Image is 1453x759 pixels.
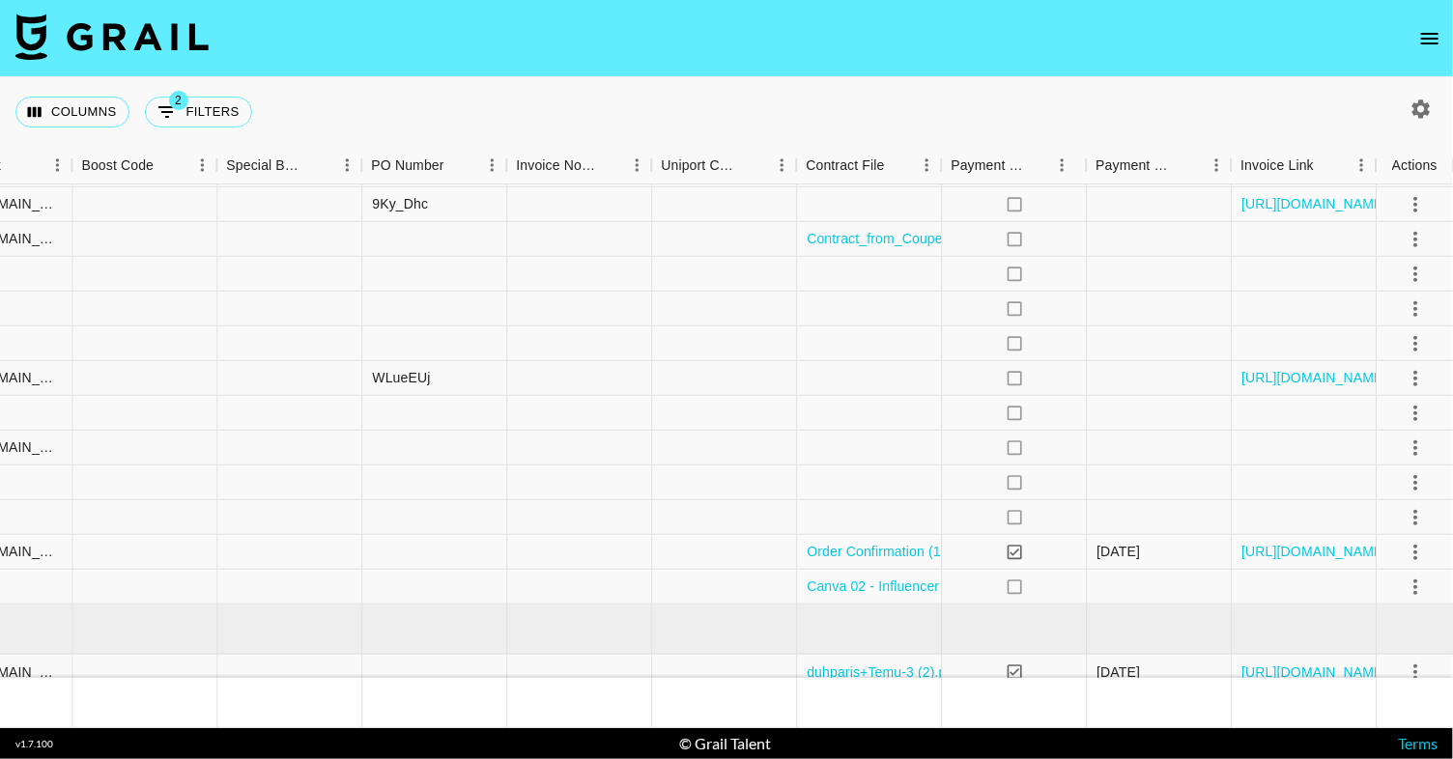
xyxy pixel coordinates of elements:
button: select merge strategy [1399,187,1432,220]
button: Menu [43,151,71,180]
button: Menu [767,151,796,180]
div: Boost Code [71,147,216,184]
button: select merge strategy [1399,361,1432,394]
a: [URL][DOMAIN_NAME] [1241,194,1387,213]
div: WLueEUj [372,368,430,387]
a: [URL][DOMAIN_NAME] [1241,368,1387,387]
div: Invoice Notes [516,147,595,184]
button: Menu [187,151,216,180]
a: Order Confirmation (1) copy.pdf [807,542,1000,561]
button: Sort [154,152,181,179]
a: [URL][DOMAIN_NAME] [1241,662,1387,682]
a: Contract_from_Coupert_Lindsay_to_duhparis.pdf [807,229,1109,248]
button: Sort [885,152,912,179]
button: select merge strategy [1399,656,1432,689]
div: Invoice Link [1240,147,1314,184]
button: Sort [1026,152,1053,179]
button: Select columns [15,97,129,127]
div: Invoice Link [1231,147,1376,184]
button: Sort [740,152,767,179]
button: select merge strategy [1399,535,1432,568]
div: 08/09/2025 [1097,542,1140,561]
button: select merge strategy [1399,431,1432,464]
div: PO Number [371,147,443,184]
button: select merge strategy [1399,153,1432,185]
button: Sort [595,152,622,179]
button: Menu [622,151,651,180]
button: Menu [477,151,506,180]
div: Payment Sent Date [1086,147,1231,184]
div: Uniport Contact Email [661,147,740,184]
div: Contract File [806,147,884,184]
button: Menu [332,151,361,180]
div: v 1.7.100 [15,738,53,750]
div: 02/09/2025 [1097,662,1140,682]
a: [URL][DOMAIN_NAME] [1241,542,1387,561]
a: Canva 02 - Influencer Agreement (ellegibsonn).pdf [807,576,1116,596]
div: Boost Code [81,147,154,184]
div: Special Booking Type [216,147,361,184]
button: select merge strategy [1399,257,1432,290]
button: Menu [1047,151,1076,180]
button: Show filters [145,97,252,127]
a: duhparis+Temu-3 (2).pdf [807,662,957,682]
div: Invoice Notes [506,147,651,184]
button: select merge strategy [1399,396,1432,429]
button: select merge strategy [1399,465,1432,498]
a: Terms [1398,734,1438,752]
button: Menu [912,151,941,180]
div: Special Booking Type [226,147,305,184]
button: Menu [1202,151,1231,180]
span: 2 [169,91,188,110]
div: PO Number [361,147,506,184]
div: Contract File [796,147,941,184]
div: © Grail Talent [680,734,772,753]
button: select merge strategy [1399,292,1432,324]
button: select merge strategy [1399,570,1432,603]
button: select merge strategy [1399,222,1432,255]
div: Actions [1376,147,1453,184]
button: open drawer [1410,19,1449,58]
button: Sort [444,152,471,179]
button: Sort [305,152,332,179]
div: Uniport Contact Email [651,147,796,184]
div: Actions [1392,147,1438,184]
div: Payment Sent [951,147,1026,184]
button: select merge strategy [1399,326,1432,359]
div: 9Ky_Dhc [372,194,428,213]
div: Payment Sent [941,147,1086,184]
button: Sort [1314,152,1341,179]
button: Sort [1,152,28,179]
button: Sort [1175,152,1202,179]
button: select merge strategy [1399,500,1432,533]
button: Menu [1347,151,1376,180]
div: Payment Sent Date [1096,147,1175,184]
img: Grail Talent [15,14,209,60]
